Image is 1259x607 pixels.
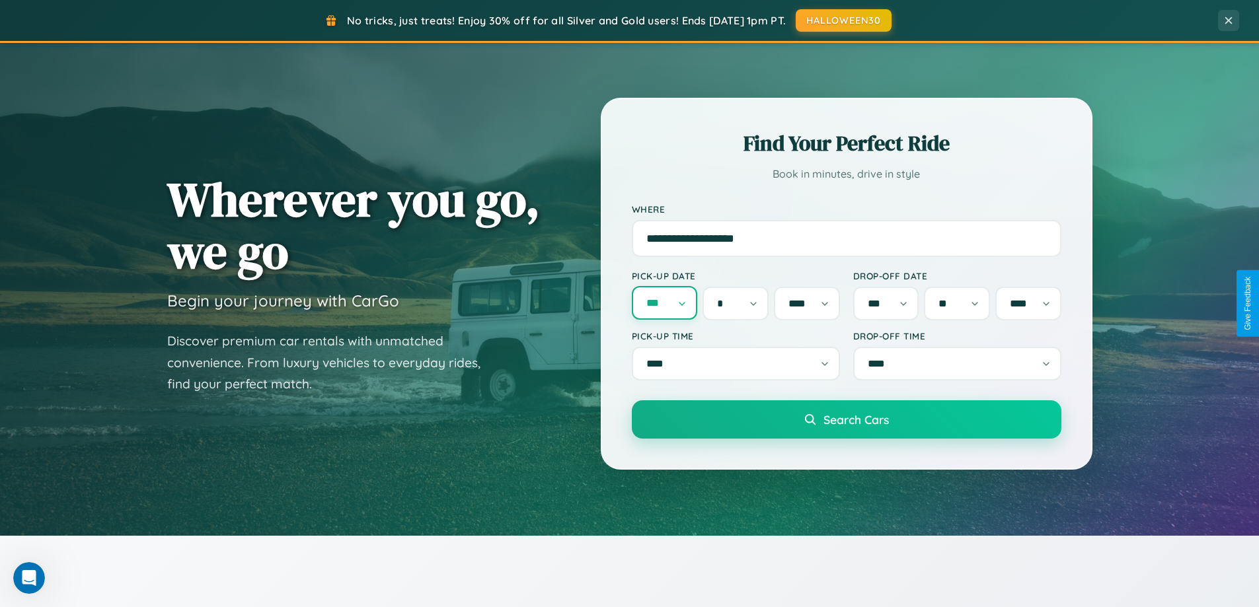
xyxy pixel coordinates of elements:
label: Pick-up Date [632,270,840,281]
label: Pick-up Time [632,330,840,341]
label: Drop-off Time [853,330,1061,341]
p: Book in minutes, drive in style [632,164,1061,184]
h1: Wherever you go, we go [167,173,540,277]
label: Drop-off Date [853,270,1061,281]
h2: Find Your Perfect Ride [632,129,1061,158]
iframe: Intercom live chat [13,562,45,594]
span: No tricks, just treats! Enjoy 30% off for all Silver and Gold users! Ends [DATE] 1pm PT. [347,14,786,27]
label: Where [632,203,1061,215]
p: Discover premium car rentals with unmatched convenience. From luxury vehicles to everyday rides, ... [167,330,498,395]
h3: Begin your journey with CarGo [167,291,399,310]
button: HALLOWEEN30 [796,9,892,32]
button: Search Cars [632,400,1061,439]
div: Give Feedback [1243,277,1252,330]
span: Search Cars [823,412,889,427]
